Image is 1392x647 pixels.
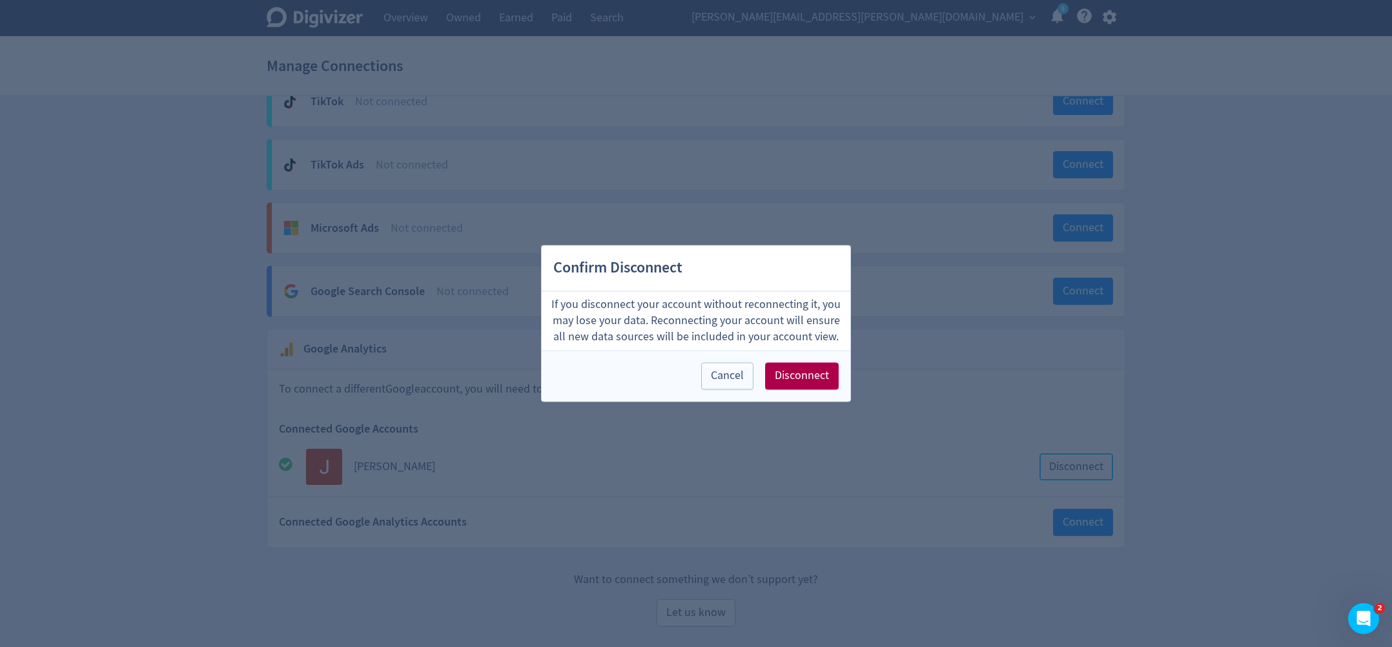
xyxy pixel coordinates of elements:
button: Cancel [701,363,753,390]
p: If you disconnect your account without reconnecting it, you may lose your data. Reconnecting your... [547,296,845,345]
span: 2 [1375,603,1385,613]
span: Disconnect [775,371,829,382]
iframe: Intercom live chat [1348,603,1379,634]
span: Cancel [711,371,744,382]
h2: Confirm Disconnect [542,245,850,291]
button: Disconnect [765,363,839,390]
